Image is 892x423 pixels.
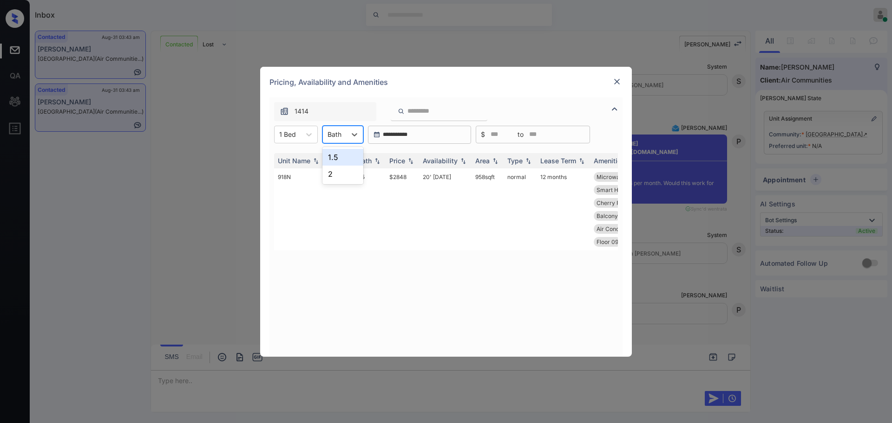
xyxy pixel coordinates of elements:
[507,157,523,165] div: Type
[577,157,586,164] img: sorting
[274,168,324,250] td: 918N
[609,103,620,115] img: icon-zuma
[322,166,363,182] div: 2
[386,168,419,250] td: $2848
[540,157,576,165] div: Lease Term
[423,157,458,165] div: Availability
[419,168,472,250] td: 20' [DATE]
[481,129,485,140] span: $
[518,129,524,140] span: to
[594,157,625,165] div: Amenities
[278,157,310,165] div: Unit Name
[260,67,632,97] div: Pricing, Availability and Amenities
[324,168,354,250] td: 1
[597,238,618,245] span: Floor 09
[491,157,500,164] img: sorting
[358,157,372,165] div: Bath
[406,157,415,164] img: sorting
[597,186,648,193] span: Smart Home Door...
[597,212,618,219] span: Balcony
[472,168,504,250] td: 958 sqft
[524,157,533,164] img: sorting
[398,107,405,115] img: icon-zuma
[597,225,636,232] span: Air Conditioner
[295,106,308,116] span: 1414
[322,149,363,166] div: 1.5
[354,168,386,250] td: 1.5
[475,157,490,165] div: Area
[389,157,405,165] div: Price
[597,199,642,206] span: Cherry Finish C...
[311,157,321,164] img: sorting
[537,168,590,250] td: 12 months
[597,173,626,180] span: Microwave
[459,157,468,164] img: sorting
[612,77,622,86] img: close
[280,107,289,116] img: icon-zuma
[373,157,382,164] img: sorting
[504,168,537,250] td: normal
